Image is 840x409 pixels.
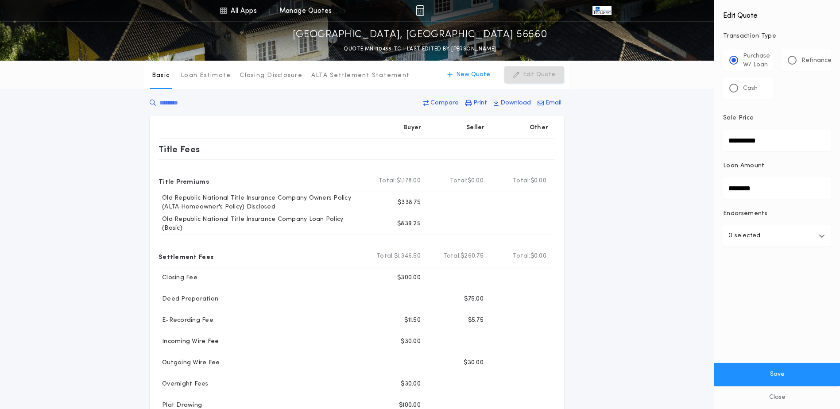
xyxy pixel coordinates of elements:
p: Seller [466,123,485,132]
p: Settlement Fees [159,249,213,263]
p: Cash [743,84,758,93]
p: Deed Preparation [159,295,218,304]
p: $338.75 [398,198,421,207]
p: Title Fees [159,142,200,156]
p: Sale Price [723,114,754,123]
p: Endorsements [723,209,831,218]
button: Email [535,95,564,111]
button: Compare [421,95,461,111]
p: Refinance [801,56,832,65]
p: Edit Quote [523,70,555,79]
span: $0.00 [530,252,546,261]
b: Total: [450,177,468,185]
input: Loan Amount [723,177,831,199]
p: Outgoing Wire Fee [159,359,220,367]
p: Other [530,123,548,132]
b: Total: [376,252,394,261]
p: Closing Fee [159,274,197,282]
p: QUOTE MN-10433-TC - LAST EDITED BY [PERSON_NAME] [344,45,496,54]
p: Print [473,99,487,108]
span: $260.75 [461,252,484,261]
p: Email [546,99,561,108]
button: Print [463,95,490,111]
img: img [416,5,424,16]
b: Total: [443,252,461,261]
p: [GEOGRAPHIC_DATA], [GEOGRAPHIC_DATA] 56560 [293,28,548,42]
p: New Quote [456,70,490,79]
p: Loan Estimate [181,71,231,80]
p: Buyer [403,123,421,132]
p: Old Republic National Title Insurance Company Loan Policy (Basic) [159,215,365,233]
p: Title Premiums [159,174,209,188]
p: $30.00 [401,380,421,389]
p: Download [500,99,531,108]
p: E-Recording Fee [159,316,213,325]
button: New Quote [438,66,499,83]
p: $5.75 [468,316,484,325]
p: $30.00 [464,359,484,367]
button: Edit Quote [504,66,564,83]
span: $0.00 [468,177,484,185]
span: $1,178.00 [396,177,421,185]
p: 0 selected [728,231,760,241]
p: Old Republic National Title Insurance Company Owners Policy (ALTA Homeowner's Policy) Disclosed [159,194,365,212]
p: $300.00 [397,274,421,282]
p: $839.25 [397,220,421,228]
p: $11.50 [404,316,421,325]
button: Download [491,95,534,111]
h4: Edit Quote [723,5,831,21]
span: $0.00 [530,177,546,185]
p: $75.00 [464,295,484,304]
button: 0 selected [723,225,831,247]
p: Loan Amount [723,162,765,170]
p: Purchase W/ Loan [743,52,770,69]
b: Total: [513,252,530,261]
p: Basic [152,71,170,80]
span: $1,346.50 [394,252,421,261]
b: Total: [513,177,530,185]
p: Transaction Type [723,32,831,41]
b: Total: [379,177,396,185]
p: Overnight Fees [159,380,209,389]
input: Sale Price [723,130,831,151]
button: Close [714,386,840,409]
img: vs-icon [592,6,611,15]
p: ALTA Settlement Statement [311,71,410,80]
p: Closing Disclosure [240,71,302,80]
p: Incoming Wire Fee [159,337,219,346]
p: Compare [430,99,459,108]
p: $30.00 [401,337,421,346]
button: Save [714,363,840,386]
